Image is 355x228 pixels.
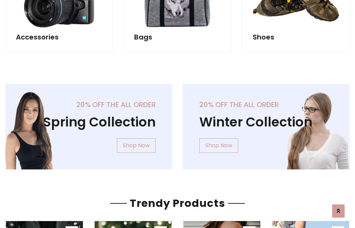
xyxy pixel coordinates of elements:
[22,114,156,130] h1: Spring Collection
[199,100,333,109] h5: 20% off the all order
[16,33,102,41] h5: Accessories
[199,114,333,130] h1: Winter Collection
[117,138,156,153] a: Shop Now
[127,196,228,211] span: Trendy Products
[253,33,339,41] h5: Shoes
[22,100,156,109] h5: 20% off the all order
[199,138,238,153] a: Shop Now
[134,33,220,41] h5: Bags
